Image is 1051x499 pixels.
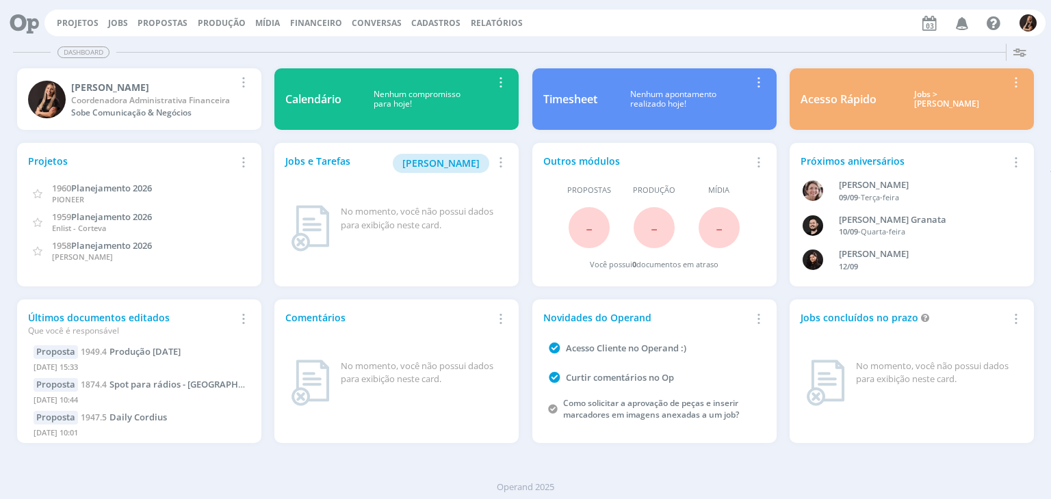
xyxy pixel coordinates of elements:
[17,68,261,130] a: L[PERSON_NAME]Coordenadora Administrativa FinanceiraSobe Comunicação & Negócios
[52,182,71,194] span: 1960
[52,223,106,233] span: Enlist - Corteva
[341,205,502,232] div: No momento, você não possui dados para exibição neste card.
[71,107,235,119] div: Sobe Comunicação & Negócios
[563,397,739,420] a: Como solicitar a aprovação de peças e inserir marcadores em imagens anexadas a um job?
[407,18,465,29] button: Cadastros
[286,18,346,29] button: Financeiro
[34,345,78,359] div: Proposta
[81,346,107,358] span: 1949.4
[341,360,502,386] div: No momento, você não possui dados para exibição neste card.
[471,17,523,29] a: Relatórios
[57,46,109,58] span: Dashboard
[34,359,245,379] div: [DATE] 15:33
[1019,11,1037,35] button: L
[255,17,280,29] a: Mídia
[81,412,107,423] span: 1947.5
[108,17,128,29] a: Jobs
[543,91,597,107] div: Timesheet
[806,360,845,406] img: dashboard_not_found.png
[133,18,192,29] button: Propostas
[856,360,1017,386] div: No momento, você não possui dados para exibição neste card.
[81,378,277,390] a: 1874.4Spot para rádios - [GEOGRAPHIC_DATA]
[28,81,66,118] img: L
[839,247,1007,261] div: Luana da Silva de Andrade
[291,205,330,252] img: dashboard_not_found.png
[53,18,103,29] button: Projetos
[28,325,235,337] div: Que você é responsável
[28,154,235,168] div: Projetos
[633,185,675,196] span: Produção
[632,259,636,269] span: 0
[1020,14,1037,31] img: L
[467,18,527,29] button: Relatórios
[109,345,181,358] span: Produção Dia dos Pais
[887,90,1007,109] div: Jobs > [PERSON_NAME]
[71,182,152,194] span: Planejamento 2026
[28,310,235,337] div: Últimos documentos editados
[402,157,480,170] span: [PERSON_NAME]
[52,181,152,194] a: 1960Planejamento 2026
[803,180,823,201] img: A
[81,411,167,423] a: 1947.5Daily Cordius
[52,211,71,223] span: 1959
[198,17,246,29] a: Produção
[352,17,402,29] a: Conversas
[861,226,905,237] span: Quarta-feira
[194,18,250,29] button: Produção
[251,18,284,29] button: Mídia
[839,192,858,202] span: 09/09
[71,94,235,107] div: Coordenadora Administrativa Financeira
[839,213,1007,227] div: Bruno Corralo Granata
[801,154,1007,168] div: Próximos aniversários
[52,252,113,262] span: [PERSON_NAME]
[803,215,823,236] img: B
[393,154,489,173] button: [PERSON_NAME]
[285,154,492,173] div: Jobs e Tarefas
[651,213,658,242] span: -
[81,379,107,390] span: 1874.4
[839,178,1007,192] div: Aline Beatriz Jackisch
[34,378,78,392] div: Proposta
[393,156,489,169] a: [PERSON_NAME]
[566,342,686,354] a: Acesso Cliente no Operand :)
[109,378,277,390] span: Spot para rádios - Soja
[716,213,723,242] span: -
[57,17,99,29] a: Projetos
[52,210,152,223] a: 1959Planejamento 2026
[138,17,187,29] span: Propostas
[597,90,750,109] div: Nenhum apontamento realizado hoje!
[71,211,152,223] span: Planejamento 2026
[543,154,750,168] div: Outros módulos
[839,261,858,271] span: 12/09
[801,91,877,107] div: Acesso Rápido
[567,185,611,196] span: Propostas
[586,213,593,242] span: -
[839,226,1007,238] div: -
[104,18,132,29] button: Jobs
[34,411,78,424] div: Proposta
[52,239,71,252] span: 1958
[52,194,84,204] span: PIONEER
[566,371,674,383] a: Curtir comentários no Op
[71,239,152,252] span: Planejamento 2026
[71,80,235,94] div: Luana Soder
[81,345,181,358] a: 1949.4Produção [DATE]
[34,424,245,444] div: [DATE] 10:01
[803,249,823,270] img: L
[543,310,750,325] div: Novidades do Operand
[411,17,460,29] span: Cadastros
[285,91,341,107] div: Calendário
[341,90,492,109] div: Nenhum compromisso para hoje!
[590,259,718,271] div: Você possui documentos em atraso
[861,192,899,202] span: Terça-feira
[291,360,330,406] img: dashboard_not_found.png
[34,392,245,412] div: [DATE] 10:44
[839,192,1007,204] div: -
[532,68,777,130] a: TimesheetNenhum apontamentorealizado hoje!
[839,226,858,237] span: 10/09
[348,18,406,29] button: Conversas
[290,17,342,29] span: Financeiro
[708,185,729,196] span: Mídia
[801,310,1007,325] div: Jobs concluídos no prazo
[52,239,152,252] a: 1958Planejamento 2026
